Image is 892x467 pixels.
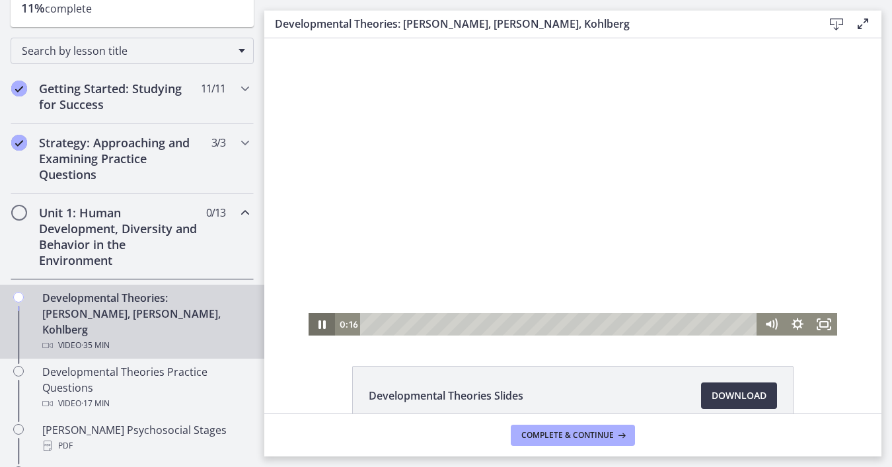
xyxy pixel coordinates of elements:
[81,396,110,412] span: · 17 min
[494,275,520,297] button: Mute
[42,364,248,412] div: Developmental Theories Practice Questions
[521,430,614,441] span: Complete & continue
[520,275,546,297] button: Show settings menu
[42,422,248,454] div: [PERSON_NAME] Psychosocial Stages
[511,425,635,446] button: Complete & continue
[201,81,225,96] span: 11 / 11
[369,388,523,404] span: Developmental Theories Slides
[81,338,110,353] span: · 35 min
[39,135,200,182] h2: Strategy: Approaching and Examining Practice Questions
[42,290,248,353] div: Developmental Theories: [PERSON_NAME], [PERSON_NAME], Kohlberg
[275,16,802,32] h3: Developmental Theories: [PERSON_NAME], [PERSON_NAME], Kohlberg
[11,135,27,151] i: Completed
[39,205,200,268] h2: Unit 1: Human Development, Diversity and Behavior in the Environment
[264,38,881,336] iframe: Video Lesson
[42,396,248,412] div: Video
[712,388,766,404] span: Download
[701,382,777,409] a: Download
[546,275,573,297] button: Fullscreen
[211,135,225,151] span: 3 / 3
[11,38,254,64] div: Search by lesson title
[22,44,232,58] span: Search by lesson title
[11,81,27,96] i: Completed
[42,338,248,353] div: Video
[42,438,248,454] div: PDF
[206,205,225,221] span: 0 / 13
[39,81,200,112] h2: Getting Started: Studying for Success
